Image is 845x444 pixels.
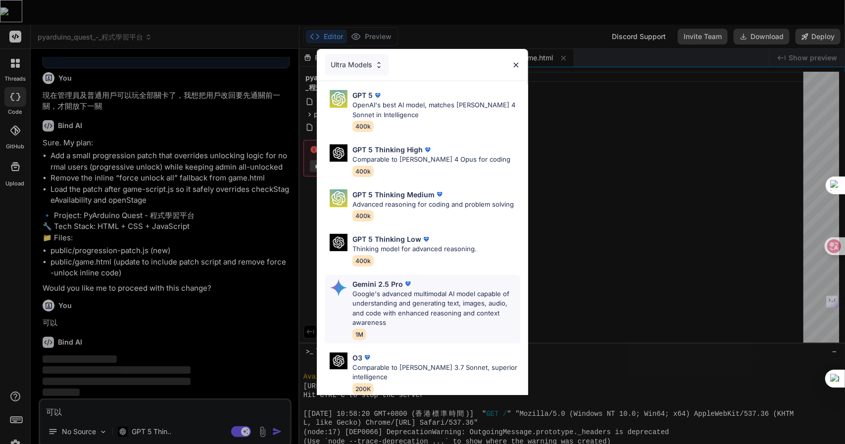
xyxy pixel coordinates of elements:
p: Comparable to [PERSON_NAME] 3.7 Sonnet, superior intelligence [352,363,520,382]
p: Comparable to [PERSON_NAME] 4 Opus for coding [352,155,510,165]
img: Pick Models [330,189,348,207]
img: Pick Models [330,144,348,162]
span: 200K [352,383,374,395]
span: 400k [352,255,374,266]
img: premium [403,279,413,289]
p: GPT 5 Thinking Medium [352,189,435,200]
img: Pick Models [375,61,383,69]
img: premium [435,189,445,199]
p: Google's advanced multimodal AI model capable of understanding and generating text, images, audio... [352,289,520,328]
span: 1M [352,329,366,340]
p: Gemini 2.5 Pro [352,279,403,289]
span: 400k [352,166,374,177]
span: 400k [352,210,374,222]
p: OpenAI's best AI model, matches [PERSON_NAME] 4 Sonnet in Intelligence [352,100,520,120]
img: premium [421,234,431,244]
img: Pick Models [330,353,348,370]
p: GPT 5 Thinking Low [352,234,421,244]
p: Thinking model for advanced reasoning. [352,244,477,254]
img: Pick Models [330,234,348,251]
img: Pick Models [330,90,348,108]
img: premium [423,145,433,155]
img: premium [373,90,383,100]
img: close [512,61,520,69]
img: Pick Models [330,279,348,297]
p: GPT 5 [352,90,373,100]
div: Ultra Models [325,54,389,76]
img: premium [362,353,372,362]
span: 400k [352,121,374,132]
p: O3 [352,353,362,363]
p: Advanced reasoning for coding and problem solving [352,200,514,210]
p: GPT 5 Thinking High [352,144,423,155]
